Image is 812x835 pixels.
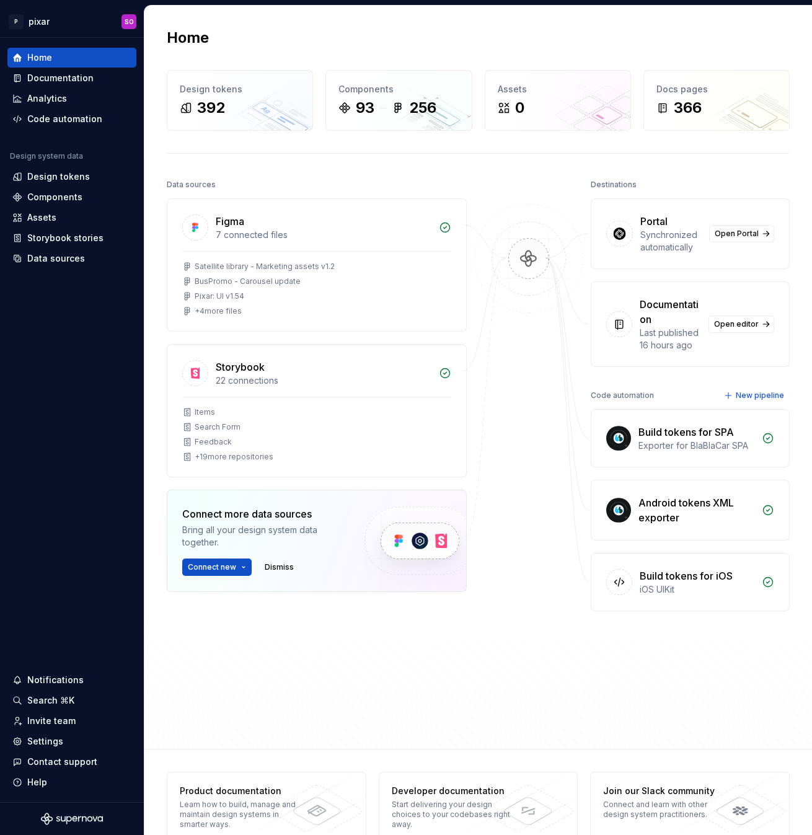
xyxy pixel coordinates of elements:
[259,559,299,576] button: Dismiss
[7,167,136,187] a: Design tokens
[180,800,304,829] div: Learn how to build, manage and maintain design systems in smarter ways.
[195,437,232,447] div: Feedback
[197,98,225,118] div: 392
[7,249,136,268] a: Data sources
[27,191,82,203] div: Components
[27,694,74,707] div: Search ⌘K
[591,387,654,404] div: Code automation
[7,68,136,88] a: Documentation
[216,374,431,387] div: 22 connections
[27,252,85,265] div: Data sources
[715,229,759,239] span: Open Portal
[640,568,733,583] div: Build tokens for iOS
[216,229,431,241] div: 7 connected files
[325,70,472,131] a: Components93256
[7,228,136,248] a: Storybook stories
[216,360,265,374] div: Storybook
[27,715,76,727] div: Invite team
[7,187,136,207] a: Components
[409,98,436,118] div: 256
[27,211,56,224] div: Assets
[392,800,516,829] div: Start delivering your design choices to your codebases right away.
[638,425,734,440] div: Build tokens for SPA
[195,422,241,432] div: Search Form
[7,208,136,228] a: Assets
[195,306,242,316] div: + 4 more files
[638,440,754,452] div: Exporter for BlaBlaCar SPA
[188,562,236,572] span: Connect new
[216,214,244,229] div: Figma
[708,316,774,333] a: Open editor
[640,297,701,327] div: Documentation
[640,214,668,229] div: Portal
[338,83,459,95] div: Components
[7,691,136,710] button: Search ⌘K
[714,319,759,329] span: Open editor
[498,83,618,95] div: Assets
[7,731,136,751] a: Settings
[27,51,52,64] div: Home
[603,785,727,797] div: Join our Slack community
[603,800,727,820] div: Connect and learn with other design system practitioners.
[2,8,141,35] button: PpixarSO
[182,506,343,521] div: Connect more data sources
[10,151,83,161] div: Design system data
[29,15,50,28] div: pixar
[7,752,136,772] button: Contact support
[195,452,273,462] div: + 19 more repositories
[640,327,701,351] div: Last published 16 hours ago
[643,70,790,131] a: Docs pages366
[180,83,300,95] div: Design tokens
[640,229,702,254] div: Synchronized automatically
[182,559,252,576] button: Connect new
[180,785,304,797] div: Product documentation
[7,711,136,731] a: Invite team
[195,407,215,417] div: Items
[27,735,63,748] div: Settings
[195,291,244,301] div: Pixar: UI v1.54
[720,387,790,404] button: New pipeline
[167,176,216,193] div: Data sources
[515,98,524,118] div: 0
[656,83,777,95] div: Docs pages
[591,176,637,193] div: Destinations
[195,262,335,272] div: Satellite library - Marketing assets v1.2
[27,113,102,125] div: Code automation
[265,562,294,572] span: Dismiss
[27,92,67,105] div: Analytics
[485,70,631,131] a: Assets0
[356,98,374,118] div: 93
[27,674,84,686] div: Notifications
[7,772,136,792] button: Help
[392,785,516,797] div: Developer documentation
[27,72,94,84] div: Documentation
[27,756,97,768] div: Contact support
[195,276,301,286] div: BusPromo - Carousel update
[167,344,467,477] a: Storybook22 connectionsItemsSearch FormFeedback+19more repositories
[182,524,343,549] div: Bring all your design system data together.
[7,48,136,68] a: Home
[709,225,774,242] a: Open Portal
[125,17,134,27] div: SO
[41,813,103,825] svg: Supernova Logo
[638,495,754,525] div: Android tokens XML exporter
[7,109,136,129] a: Code automation
[674,98,702,118] div: 366
[167,70,313,131] a: Design tokens392
[167,28,209,48] h2: Home
[9,14,24,29] div: P
[27,232,104,244] div: Storybook stories
[736,391,784,400] span: New pipeline
[7,670,136,690] button: Notifications
[167,198,467,332] a: Figma7 connected filesSatellite library - Marketing assets v1.2BusPromo - Carousel updatePixar: U...
[27,776,47,789] div: Help
[7,89,136,108] a: Analytics
[27,170,90,183] div: Design tokens
[640,583,754,596] div: iOS UIKit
